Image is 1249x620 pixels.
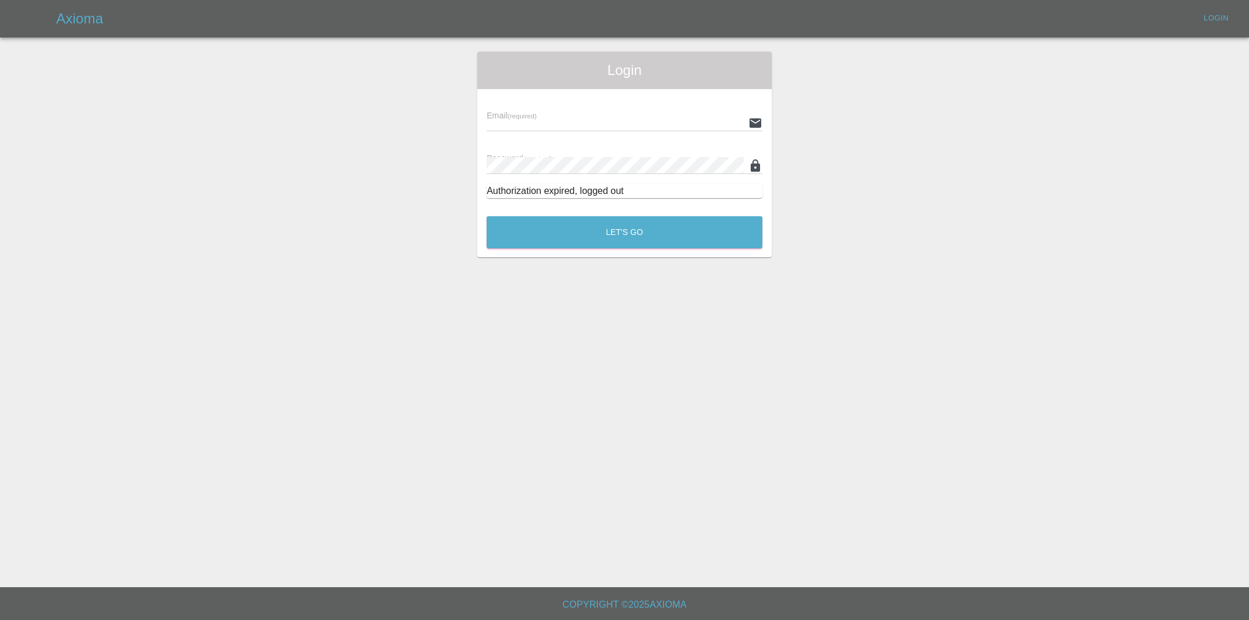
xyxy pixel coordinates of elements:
[487,184,762,198] div: Authorization expired, logged out
[487,216,762,248] button: Let's Go
[1197,9,1235,28] a: Login
[56,9,103,28] h5: Axioma
[487,61,762,80] span: Login
[523,155,553,162] small: (required)
[9,597,1240,613] h6: Copyright © 2025 Axioma
[487,111,536,120] span: Email
[508,113,537,120] small: (required)
[487,154,552,163] span: Password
